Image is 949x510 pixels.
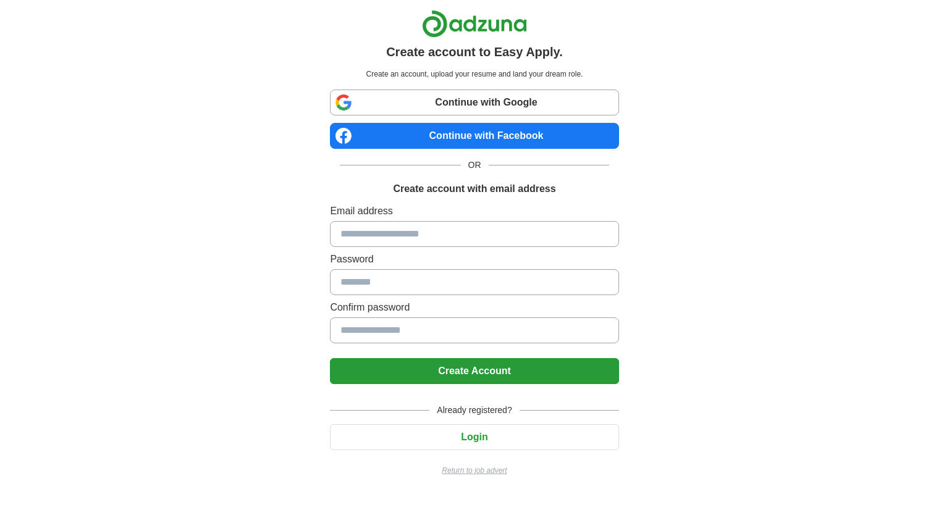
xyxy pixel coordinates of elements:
label: Confirm password [330,300,618,315]
h1: Create account to Easy Apply. [386,43,563,61]
a: Login [330,432,618,442]
label: Email address [330,204,618,219]
p: Create an account, upload your resume and land your dream role. [332,69,616,80]
span: Already registered? [429,404,519,417]
h1: Create account with email address [393,182,555,196]
img: Adzuna logo [422,10,527,38]
a: Return to job advert [330,465,618,476]
button: Login [330,424,618,450]
span: OR [461,159,489,172]
a: Continue with Facebook [330,123,618,149]
a: Continue with Google [330,90,618,115]
label: Password [330,252,618,267]
button: Create Account [330,358,618,384]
